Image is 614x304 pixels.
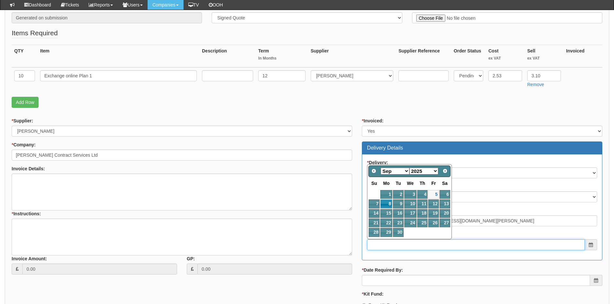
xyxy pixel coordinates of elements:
[431,181,436,186] span: Friday
[12,141,36,148] label: Company:
[369,166,378,175] a: Prev
[440,209,450,218] a: 20
[527,56,561,61] small: ex VAT
[488,56,522,61] small: ex VAT
[396,45,451,68] th: Supplier Reference
[486,45,525,68] th: Cost
[12,118,33,124] label: Supplier:
[393,199,403,208] a: 9
[371,168,376,174] span: Prev
[428,190,439,199] a: 5
[369,228,380,237] a: 28
[380,199,392,208] a: 8
[38,45,199,68] th: Item
[393,228,403,237] a: 30
[396,181,401,186] span: Tuesday
[564,45,602,68] th: Invoiced
[393,219,403,227] a: 23
[371,181,377,186] span: Sunday
[404,209,417,218] a: 17
[380,190,392,199] a: 1
[12,97,39,108] a: Add Row
[428,199,439,208] a: 12
[428,209,439,218] a: 19
[383,181,390,186] span: Monday
[362,291,384,297] label: Kit Fund:
[393,209,403,218] a: 16
[369,199,380,208] a: 7
[369,209,380,218] a: 14
[404,190,417,199] a: 3
[442,181,448,186] span: Saturday
[393,190,403,199] a: 2
[187,255,195,262] label: GP:
[442,168,448,174] span: Next
[369,219,380,227] a: 21
[12,210,41,217] label: Instructions:
[407,181,414,186] span: Wednesday
[441,166,450,175] a: Next
[258,56,306,61] small: In Months
[428,219,439,227] a: 26
[256,45,308,68] th: Term
[404,199,417,208] a: 10
[380,219,392,227] a: 22
[362,118,384,124] label: Invoiced:
[525,45,564,68] th: Sell
[12,165,45,172] label: Invoice Details:
[12,28,58,38] legend: Items Required
[417,190,428,199] a: 4
[380,209,392,218] a: 15
[420,181,425,186] span: Thursday
[404,219,417,227] a: 24
[12,255,47,262] label: Invoice Amount:
[367,159,388,166] label: Delivery:
[440,219,450,227] a: 27
[440,199,450,208] a: 13
[451,45,486,68] th: Order Status
[527,82,544,87] a: Remove
[417,209,428,218] a: 18
[380,228,392,237] a: 29
[367,145,597,151] h3: Delivery Details
[308,45,396,68] th: Supplier
[417,199,428,208] a: 11
[362,267,403,273] label: Date Required By:
[199,45,256,68] th: Description
[12,45,38,68] th: QTY
[417,219,428,227] a: 25
[440,190,450,199] a: 6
